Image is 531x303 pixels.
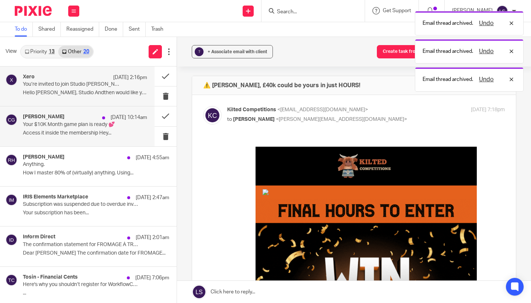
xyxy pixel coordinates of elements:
[23,81,122,88] p: You’re invited to join Studio [PERSON_NAME]’s Xero account
[21,46,58,58] a: Priority13
[471,106,505,114] p: [DATE] 7:18pm
[129,22,146,37] a: Sent
[28,7,250,46] img: e4464d63-d5c3-4b56-86ca-4565835f0716.jpeg
[23,114,65,120] h4: [PERSON_NAME]
[136,154,169,161] p: [DATE] 4:55am
[23,161,140,168] p: Anything.
[23,170,169,176] p: How I master 80% of (virtually) anything. Using...
[38,22,61,37] a: Shared
[137,290,176,297] span: 2 HOURS LEFT
[23,201,140,208] p: Subscription was suspended due to overdue invoice
[277,107,368,112] span: <[EMAIL_ADDRESS][DOMAIN_NAME]>
[227,117,232,122] span: to
[6,74,17,86] img: svg%3E
[23,250,169,256] p: Dear [PERSON_NAME] The confirmation date for FROMAGE...
[23,282,140,288] p: Here's why you shouldn’t register for WorkflowCon this weekend
[6,274,17,286] img: svg%3E
[23,74,35,80] h4: Xero
[23,210,169,216] p: Your subscription has been...
[23,122,122,128] p: Your $10K Month game plan is ready 💕
[6,234,17,246] img: svg%3E
[6,194,17,206] img: svg%3E
[23,242,140,248] p: The confirmation statement for FROMAGE À TROIS LTD can now be filed at Companies House
[192,45,273,58] button: ? + Associate email with client
[23,130,147,136] p: Access it inside the membership Hey...
[423,76,473,83] p: Email thread archived.
[477,75,496,84] button: Undo
[83,49,89,54] div: 20
[23,274,78,280] h4: Tosin - Financial Cents
[6,154,17,166] img: svg%3E
[208,50,267,54] span: + Associate email with client
[58,46,93,58] a: Other20
[203,106,222,125] img: svg%3E
[113,74,147,81] p: [DATE] 2:16pm
[477,47,496,56] button: Undo
[23,154,65,160] h4: [PERSON_NAME]
[66,22,99,37] a: Reassigned
[233,117,275,122] span: [PERSON_NAME]
[477,19,496,28] button: Undo
[135,274,169,282] p: [DATE] 7:06pm
[56,290,221,297] span: [PERSON_NAME], there's only on this comp! 💰
[15,22,33,37] a: To do
[423,20,473,27] p: Email thread archived.
[23,290,169,296] p: ...
[227,107,276,112] span: Kilted Competitions
[496,5,508,17] img: svg%3E
[15,6,52,16] img: Pixie
[111,114,147,121] p: [DATE] 10:14am
[136,234,169,241] p: [DATE] 2:01am
[49,49,55,54] div: 13
[28,59,250,281] img: 4064708b-df3d-49f5-929b-a2d19e0e17d4.gif
[23,90,147,96] p: Hello [PERSON_NAME], Studio Andthen would like you to...
[6,48,17,55] span: View
[276,117,407,122] span: <[PERSON_NAME][EMAIL_ADDRESS][DOMAIN_NAME]>
[6,114,17,126] img: svg%3E
[105,22,123,37] a: Done
[35,50,41,56] img: 3ojl3zrxke
[23,194,88,200] h4: IRIS Elements Marketplace
[195,47,204,56] div: ?
[23,234,55,240] h4: Inform Direct
[423,48,473,55] p: Email thread archived.
[151,22,169,37] a: Trash
[203,82,360,89] h4: ⚠️ [PERSON_NAME], £40k could be yours in just HOURS!
[136,194,169,201] p: [DATE] 2:47am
